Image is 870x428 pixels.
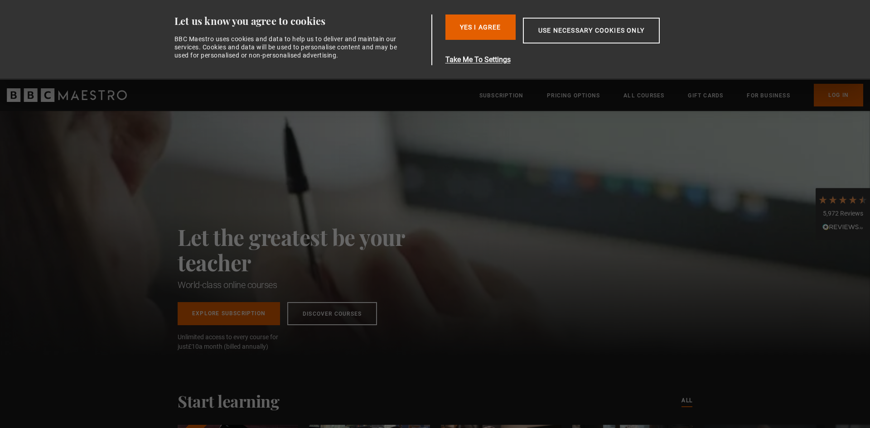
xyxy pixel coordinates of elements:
[174,14,428,28] div: Let us know you agree to cookies
[818,195,868,205] div: 4.7 Stars
[178,302,280,325] a: Explore Subscription
[816,188,870,240] div: 5,972 ReviewsRead All Reviews
[479,91,523,100] a: Subscription
[818,222,868,233] div: Read All Reviews
[818,209,868,218] div: 5,972 Reviews
[7,88,127,102] svg: BBC Maestro
[814,84,863,106] a: Log In
[747,91,790,100] a: For business
[623,91,664,100] a: All Courses
[688,91,723,100] a: Gift Cards
[178,279,445,291] h1: World-class online courses
[822,224,863,230] img: REVIEWS.io
[178,224,445,275] h2: Let the greatest be your teacher
[445,54,703,65] button: Take Me To Settings
[547,91,600,100] a: Pricing Options
[174,35,403,60] div: BBC Maestro uses cookies and data to help us to deliver and maintain our services. Cookies and da...
[178,332,300,351] span: Unlimited access to every course for just a month (billed annually)
[445,14,516,40] button: Yes I Agree
[523,18,660,43] button: Use necessary cookies only
[287,302,377,325] a: Discover Courses
[188,343,199,350] span: £10
[479,84,863,106] nav: Primary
